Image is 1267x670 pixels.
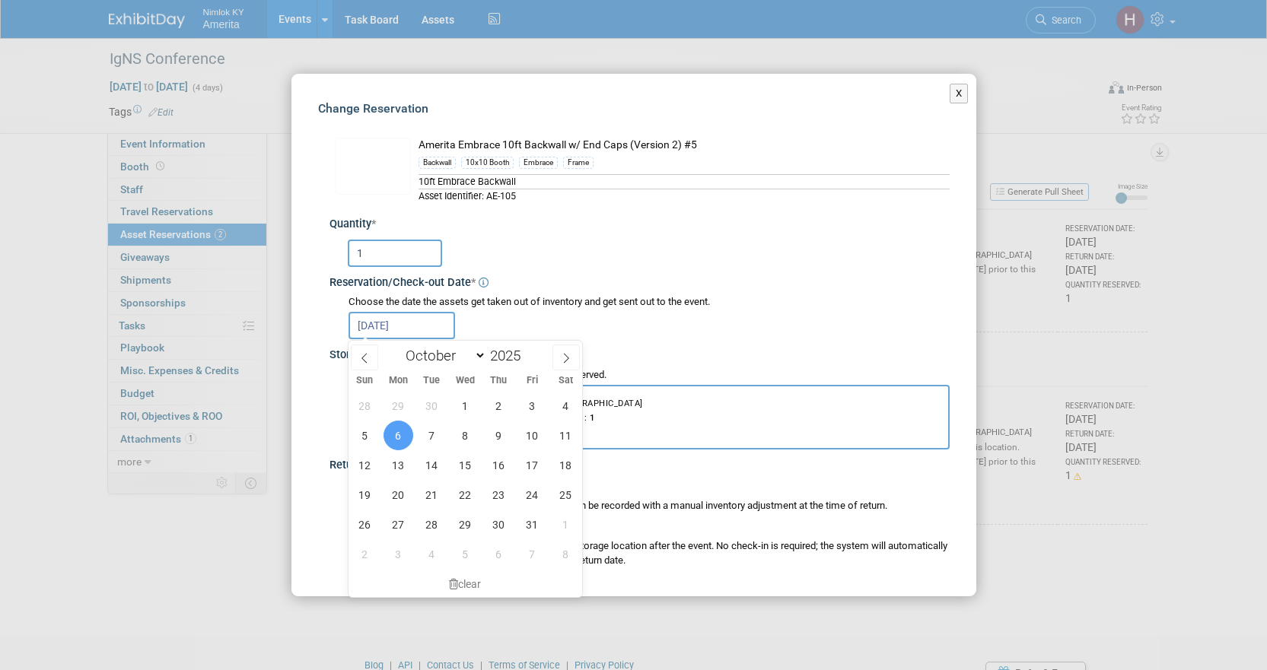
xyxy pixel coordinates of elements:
[381,376,415,386] span: Mon
[359,410,939,424] div: Inventory balance on [DATE] (prior to this reservation):
[329,217,950,233] div: Quantity
[349,295,950,310] div: Choose the date the assets get taken out of inventory and get sent out to the event.
[384,450,413,480] span: October 13, 2025
[450,480,480,510] span: October 22, 2025
[349,312,455,339] input: Reservation Date
[517,539,547,569] span: November 7, 2025
[384,480,413,510] span: October 20, 2025
[318,101,428,116] span: Change Reservation
[349,368,950,383] div: Choose the storage location where asset is being reserved.
[450,510,480,539] span: October 29, 2025
[448,376,482,386] span: Wed
[517,421,547,450] span: October 10, 2025
[551,450,581,480] span: October 18, 2025
[371,539,950,568] div: All checked-out items will return to the original storage location after the event. No check-in i...
[350,510,380,539] span: October 26, 2025
[549,376,582,386] span: Sat
[419,138,950,154] div: Amerita Embrace 10ft Backwall w/ End Caps (Version 2) #5
[450,391,480,421] span: October 1, 2025
[484,421,514,450] span: October 9, 2025
[417,450,447,480] span: October 14, 2025
[551,539,581,569] span: November 8, 2025
[486,347,532,364] input: Year
[517,510,547,539] span: October 31, 2025
[350,450,380,480] span: October 12, 2025
[517,450,547,480] span: October 17, 2025
[349,385,950,449] button: Nimlok Warehouse[GEOGRAPHIC_DATA], [GEOGRAPHIC_DATA]Inventory balance on [DATE] (prior to this re...
[517,391,547,421] span: October 3, 2025
[419,174,950,189] div: 10ft Embrace Backwall
[384,421,413,450] span: October 6, 2025
[417,480,447,510] span: October 21, 2025
[551,480,581,510] span: October 25, 2025
[417,539,447,569] span: November 4, 2025
[517,480,547,510] span: October 24, 2025
[329,343,950,364] div: Storage Location
[587,413,595,423] span: 1
[484,480,514,510] span: October 23, 2025
[417,510,447,539] span: October 28, 2025
[450,450,480,480] span: October 15, 2025
[484,391,514,421] span: October 2, 2025
[384,539,413,569] span: November 3, 2025
[419,189,950,203] div: Asset Identifier: AE-105
[484,450,514,480] span: October 16, 2025
[551,421,581,450] span: October 11, 2025
[482,376,515,386] span: Thu
[563,157,594,169] div: Frame
[450,539,480,569] span: November 5, 2025
[350,480,380,510] span: October 19, 2025
[371,572,950,586] div: Return Date:
[415,376,448,386] span: Tue
[551,391,581,421] span: October 4, 2025
[515,376,549,386] span: Fri
[384,510,413,539] span: October 27, 2025
[399,346,486,365] select: Month
[461,157,514,169] div: 10x10 Booth
[384,391,413,421] span: September 29, 2025
[349,495,950,513] div: After the event, any items returned to storage can be recorded with a manual inventory adjustment...
[484,539,514,569] span: November 6, 2025
[417,391,447,421] span: September 30, 2025
[484,510,514,539] span: October 30, 2025
[349,571,583,597] div: clear
[350,539,380,569] span: November 2, 2025
[349,376,382,386] span: Sun
[359,396,939,424] span: Nimlok Warehouse
[551,510,581,539] span: November 1, 2025
[329,271,950,291] div: Reservation/Check-out Date
[350,421,380,450] span: October 5, 2025
[329,453,950,474] div: Return to Storage / Check-in
[950,84,969,103] button: X
[417,421,447,450] span: October 7, 2025
[419,157,456,169] div: Backwall
[450,421,480,450] span: October 8, 2025
[519,157,558,169] div: Embrace
[350,391,380,421] span: September 28, 2025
